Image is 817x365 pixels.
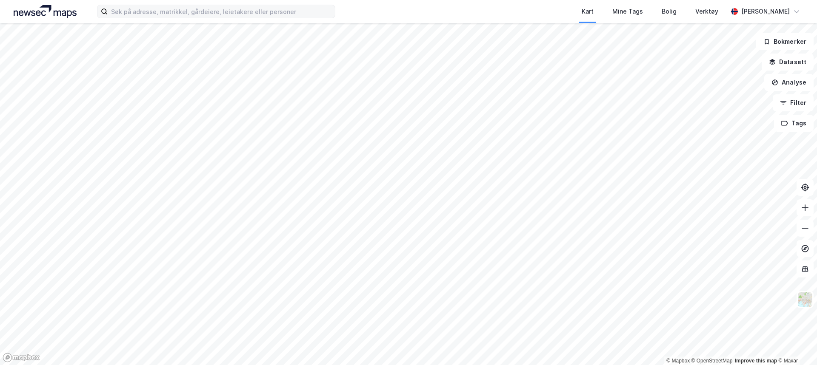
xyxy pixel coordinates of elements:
[741,6,790,17] div: [PERSON_NAME]
[14,5,77,18] img: logo.a4113a55bc3d86da70a041830d287a7e.svg
[774,324,817,365] iframe: Chat Widget
[612,6,643,17] div: Mine Tags
[108,5,335,18] input: Søk på adresse, matrikkel, gårdeiere, leietakere eller personer
[695,6,718,17] div: Verktøy
[662,6,677,17] div: Bolig
[582,6,594,17] div: Kart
